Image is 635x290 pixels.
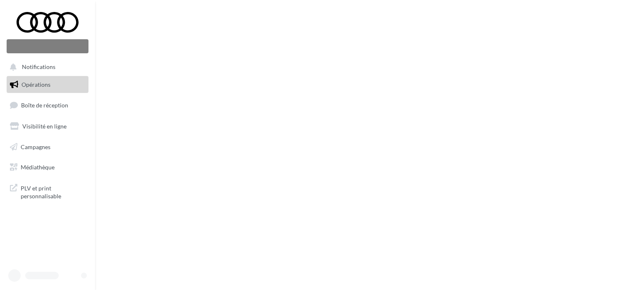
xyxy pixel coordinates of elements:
a: Visibilité en ligne [5,118,90,135]
a: Boîte de réception [5,96,90,114]
a: Campagnes [5,138,90,156]
span: Notifications [22,64,55,71]
span: Campagnes [21,143,50,150]
span: Médiathèque [21,164,55,171]
a: PLV et print personnalisable [5,179,90,204]
a: Médiathèque [5,159,90,176]
a: Opérations [5,76,90,93]
span: PLV et print personnalisable [21,183,85,200]
div: Nouvelle campagne [7,39,88,53]
span: Visibilité en ligne [22,123,67,130]
span: Boîte de réception [21,102,68,109]
span: Opérations [21,81,50,88]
